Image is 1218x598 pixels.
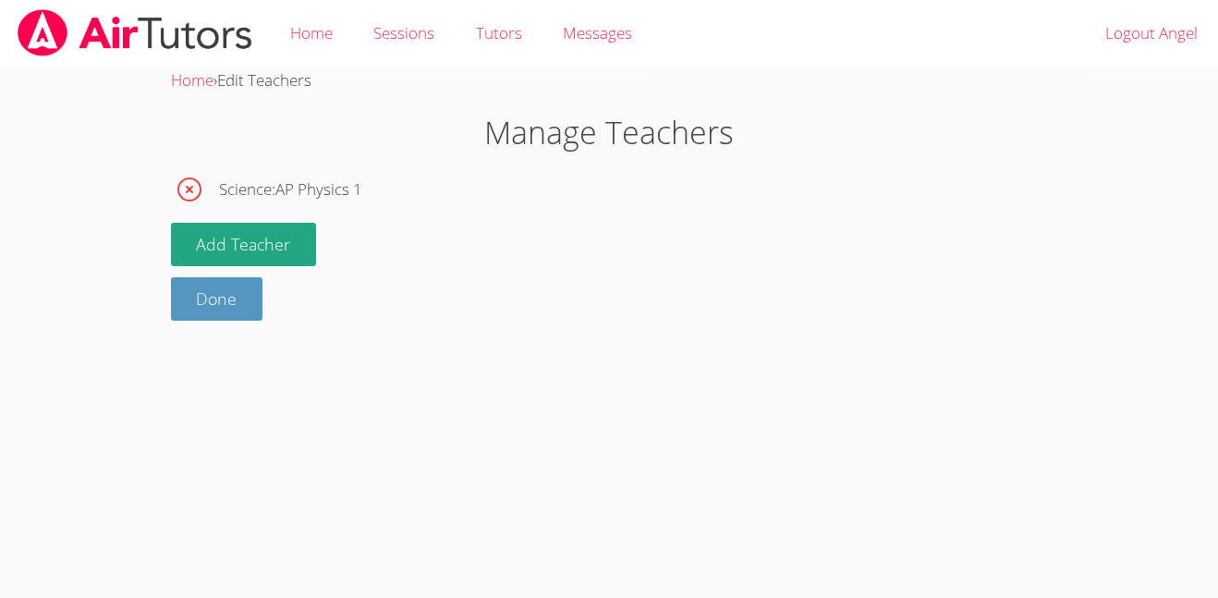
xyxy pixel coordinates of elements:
button: Add Teacher [171,223,317,266]
a: Done [171,277,263,321]
span: Science : AP Physics 1 [219,177,362,203]
div: › [171,67,1048,94]
span: Edit Teachers [217,69,311,91]
h1: Manage Teachers [171,109,1048,156]
span: Messages [563,22,632,43]
img: airtutors_banner-c4298cdbf04f3fff15de1276eac7730deb9818008684d7c2e4769d2f7ddbe033.png [16,9,254,56]
a: Home [171,69,213,91]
